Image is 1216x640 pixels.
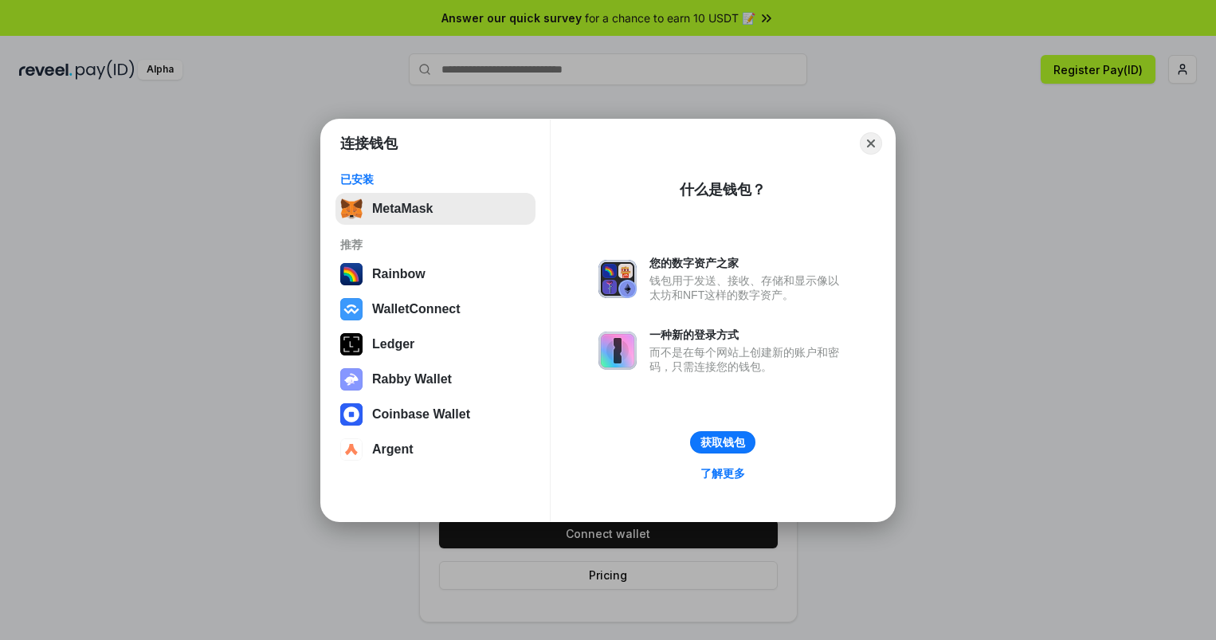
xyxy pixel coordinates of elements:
button: Rainbow [335,258,535,290]
div: Rabby Wallet [372,372,452,387]
img: svg+xml,%3Csvg%20width%3D%22120%22%20height%3D%22120%22%20viewBox%3D%220%200%20120%20120%22%20fil... [340,263,363,285]
div: Argent [372,442,414,457]
img: svg+xml,%3Csvg%20xmlns%3D%22http%3A%2F%2Fwww.w3.org%2F2000%2Fsvg%22%20fill%3D%22none%22%20viewBox... [340,368,363,391]
img: svg+xml,%3Csvg%20xmlns%3D%22http%3A%2F%2Fwww.w3.org%2F2000%2Fsvg%22%20fill%3D%22none%22%20viewBox... [598,260,637,298]
div: 推荐 [340,238,531,252]
div: Rainbow [372,267,426,281]
div: WalletConnect [372,302,461,316]
div: 已安装 [340,172,531,187]
img: svg+xml,%3Csvg%20width%3D%2228%22%20height%3D%2228%22%20viewBox%3D%220%200%2028%2028%22%20fill%3D... [340,438,363,461]
div: 钱包用于发送、接收、存储和显示像以太坊和NFT这样的数字资产。 [649,273,847,302]
button: Rabby Wallet [335,363,535,395]
h1: 连接钱包 [340,134,398,153]
button: 获取钱包 [690,431,755,453]
button: Ledger [335,328,535,360]
div: MetaMask [372,202,433,216]
div: Ledger [372,337,414,351]
div: 而不是在每个网站上创建新的账户和密码，只需连接您的钱包。 [649,345,847,374]
button: WalletConnect [335,293,535,325]
button: Close [860,132,882,155]
img: svg+xml,%3Csvg%20xmlns%3D%22http%3A%2F%2Fwww.w3.org%2F2000%2Fsvg%22%20width%3D%2228%22%20height%3... [340,333,363,355]
img: svg+xml,%3Csvg%20width%3D%2228%22%20height%3D%2228%22%20viewBox%3D%220%200%2028%2028%22%20fill%3D... [340,298,363,320]
div: Coinbase Wallet [372,407,470,422]
div: 获取钱包 [700,435,745,450]
img: svg+xml,%3Csvg%20width%3D%2228%22%20height%3D%2228%22%20viewBox%3D%220%200%2028%2028%22%20fill%3D... [340,403,363,426]
button: Coinbase Wallet [335,399,535,430]
div: 了解更多 [700,466,745,481]
div: 什么是钱包？ [680,180,766,199]
img: svg+xml,%3Csvg%20fill%3D%22none%22%20height%3D%2233%22%20viewBox%3D%220%200%2035%2033%22%20width%... [340,198,363,220]
img: svg+xml,%3Csvg%20xmlns%3D%22http%3A%2F%2Fwww.w3.org%2F2000%2Fsvg%22%20fill%3D%22none%22%20viewBox... [598,332,637,370]
div: 一种新的登录方式 [649,328,847,342]
button: Argent [335,434,535,465]
button: MetaMask [335,193,535,225]
a: 了解更多 [691,463,755,484]
div: 您的数字资产之家 [649,256,847,270]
